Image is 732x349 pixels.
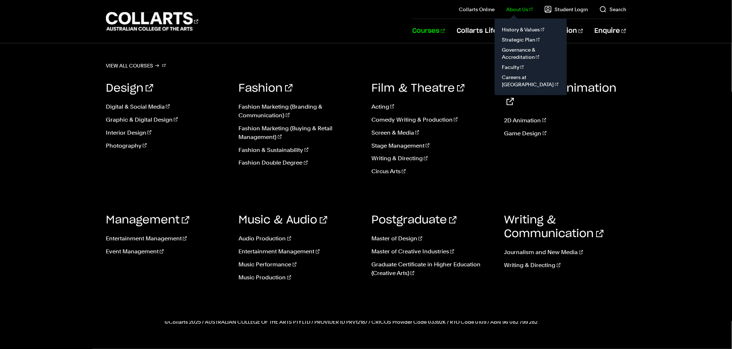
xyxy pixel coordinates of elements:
a: Fashion Double Degree [239,159,361,167]
a: Fashion Marketing (Branding & Communication) [239,102,361,120]
a: Management [106,215,189,226]
a: Governance & Accreditation [500,45,561,62]
a: Graduate Certificate in Higher Education (Creative Arts) [371,261,494,278]
a: Fashion & Sustainability [239,146,361,154]
a: Photography [106,141,228,150]
a: Fashion [239,83,293,94]
a: Fashion Marketing (Buying & Retail Management) [239,124,361,141]
a: History & Values [500,25,561,35]
a: Design [106,83,153,94]
a: Enquire [595,19,626,43]
a: Music & Audio [239,215,327,226]
a: Graphic & Digital Design [106,115,228,124]
a: About Us [506,6,533,13]
a: Interior Design [106,128,228,137]
a: Courses [412,19,445,43]
a: Acting [371,102,494,111]
a: Careers at [GEOGRAPHIC_DATA] [500,72,561,90]
a: Strategic Plan [500,35,561,45]
a: Entertainment Management [106,235,228,243]
a: Event Management [106,248,228,256]
a: Music Production [239,274,361,282]
a: 2D Animation [504,116,626,125]
a: Writing & Directing [504,261,626,270]
a: Entertainment Management [239,248,361,256]
a: Faculty [500,62,561,72]
a: Search [599,6,626,13]
a: Comedy Writing & Production [371,115,494,124]
a: Stage Management [371,141,494,150]
a: Master of Design [371,235,494,243]
a: Screen & Media [371,128,494,137]
a: Postgraduate [371,215,457,226]
a: Film & Theatre [371,83,465,94]
a: Writing & Communication [504,215,604,240]
a: Games & Animation [504,83,617,108]
a: Collarts Life [457,19,503,43]
a: Student Login [544,6,588,13]
a: Collarts Online [459,6,495,13]
div: Go to homepage [106,11,198,32]
a: View all courses [106,61,166,71]
p: ©Collarts 2025 / AUSTRALIAN COLLEGE OF THE ARTS PTY LTD / PROVIDER ID PRV12187 / CRICOS Provider ... [164,318,626,326]
a: Digital & Social Media [106,102,228,111]
a: Journalism and New Media [504,248,626,257]
a: Master of Creative Industries [371,248,494,256]
a: Writing & Directing [371,154,494,163]
a: Circus Arts [371,167,494,176]
a: Audio Production [239,235,361,243]
a: Game Design [504,129,626,138]
a: Music Performance [239,261,361,269]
